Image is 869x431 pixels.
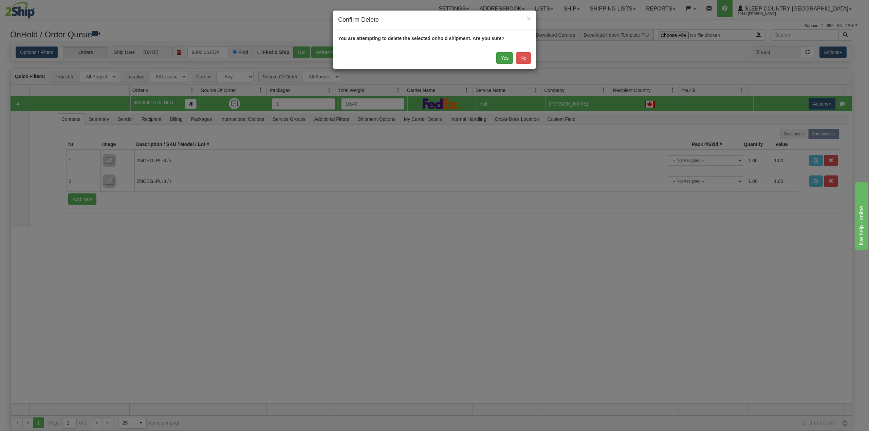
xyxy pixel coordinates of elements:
[5,4,63,12] div: live help - online
[527,15,531,22] span: ×
[496,52,513,64] button: Yes
[338,36,504,41] strong: You are attempting to delete the selected onhold shipment. Are you sure?
[516,52,531,64] button: No
[853,181,868,250] iframe: chat widget
[338,16,531,24] h4: Confirm Delete
[527,15,531,22] button: Close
